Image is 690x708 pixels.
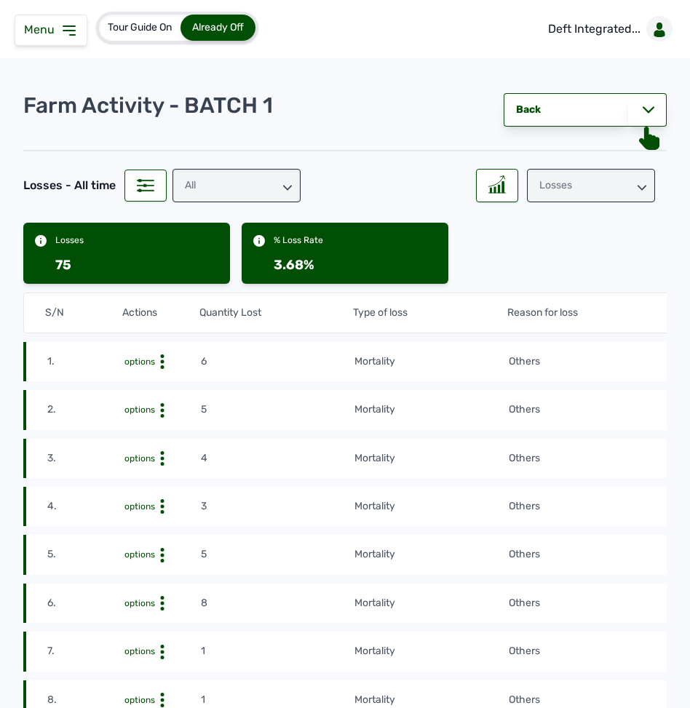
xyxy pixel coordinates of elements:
span: options [124,598,155,608]
a: Deft Integrated... [536,9,678,49]
span: options [124,549,155,560]
td: 5 [200,402,354,418]
td: 6. [47,595,124,611]
td: 3. [47,450,124,466]
td: mortality [354,546,507,562]
th: Quantity Lost [199,305,353,321]
span: options [124,501,155,512]
td: 4. [47,498,124,514]
td: mortality [354,354,507,370]
div: Losses [527,169,655,202]
th: S/N [44,305,122,321]
span: Menu [24,23,60,36]
td: 2. [47,402,124,418]
div: All [172,169,301,202]
span: options [124,357,155,367]
th: Type of loss [352,305,507,321]
td: mortality [354,595,507,611]
p: Deft Integrated... [548,20,641,38]
td: mortality [354,692,507,708]
td: 8. [47,692,124,708]
td: 7. [47,643,124,659]
td: 1 [200,643,354,659]
td: 1. [47,354,124,370]
div: Losses [55,234,84,246]
td: 1 [200,692,354,708]
th: Actions [122,305,199,321]
span: Already Off [192,21,244,33]
td: 6 [200,354,354,370]
td: 8 [200,595,354,611]
a: Back [504,93,628,127]
td: mortality [354,643,507,659]
td: 5 [200,546,354,562]
td: 4 [200,450,354,466]
span: options [124,646,155,656]
td: mortality [354,402,507,418]
p: Farm Activity - BATCH 1 [23,92,273,119]
div: 3.68% [274,255,314,275]
span: options [124,405,155,415]
span: Tour Guide On [108,21,172,33]
span: options [124,695,155,705]
div: Losses - All time [23,177,116,194]
td: 3 [200,498,354,514]
span: options [124,453,155,464]
div: 75 [55,255,71,275]
div: % Loss Rate [274,234,323,246]
td: 5. [47,546,124,562]
td: mortality [354,450,507,466]
td: mortality [354,498,507,514]
a: Menu [24,23,78,36]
